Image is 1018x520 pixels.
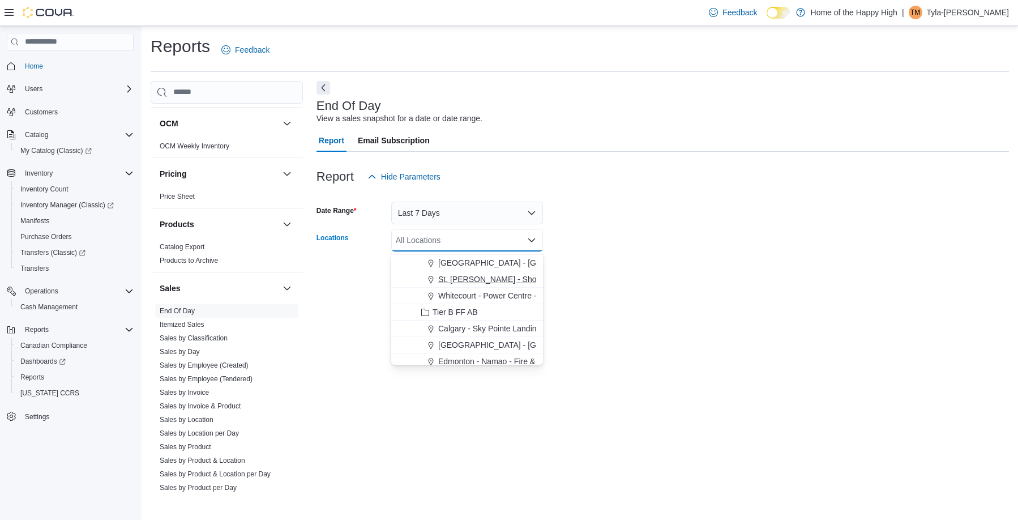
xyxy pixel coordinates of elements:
button: Products [160,219,278,230]
span: Sales by Employee (Tendered) [160,374,253,383]
button: Last 7 Days [391,202,543,224]
a: Inventory Count [16,182,73,196]
span: Whitecourt - Power Centre - Fire & Flower [438,290,586,301]
span: Settings [25,412,49,421]
a: Sales by Location [160,416,213,424]
button: Canadian Compliance [11,338,138,353]
a: Sales by Day [160,348,200,356]
a: Canadian Compliance [16,339,92,352]
span: Email Subscription [358,129,430,152]
button: Whitecourt - Power Centre - Fire & Flower [391,288,543,304]
span: Operations [20,284,134,298]
button: Hide Parameters [363,165,445,188]
a: Products to Archive [160,257,218,265]
span: Operations [25,287,58,296]
button: Users [20,82,47,96]
a: Home [20,59,48,73]
button: Next [316,81,330,95]
span: Inventory Manager (Classic) [16,198,134,212]
span: Sales by Invoice & Product [160,402,241,411]
div: OCM [151,139,303,157]
span: Inventory [25,169,53,178]
button: Reports [11,369,138,385]
a: Inventory Manager (Classic) [16,198,118,212]
a: Dashboards [11,353,138,369]
button: OCM [160,118,278,129]
button: Catalog [2,127,138,143]
a: Customers [20,105,62,119]
span: Feedback [722,7,757,18]
span: Reports [20,323,134,336]
span: Feedback [235,44,270,56]
button: Catalog [20,128,53,142]
button: Settings [2,408,138,424]
button: St. [PERSON_NAME] - Shoppes @ [PERSON_NAME] - Fire & Flower [391,271,543,288]
a: Transfers (Classic) [11,245,138,261]
span: Price Sheet [160,192,195,201]
button: Tier B FF AB [391,304,543,321]
span: Calgary - Sky Pointe Landing - Fire & Flower [438,323,595,334]
a: Price Sheet [160,193,195,201]
a: OCM Weekly Inventory [160,142,229,150]
button: Inventory Count [11,181,138,197]
span: [GEOGRAPHIC_DATA] - [GEOGRAPHIC_DATA] - Fire & Flower [438,257,665,268]
h3: Sales [160,283,181,294]
span: Transfers (Classic) [20,248,85,257]
a: Sales by Product & Location [160,457,245,464]
a: Sales by Product & Location per Day [160,470,271,478]
span: Sales by Product & Location per Day [160,470,271,479]
span: Catalog [25,130,48,139]
a: Dashboards [16,355,70,368]
button: Calgary - Sky Pointe Landing - Fire & Flower [391,321,543,337]
button: Pricing [280,167,294,181]
h3: OCM [160,118,178,129]
button: Reports [2,322,138,338]
button: Inventory [2,165,138,181]
span: Sales by Classification [160,334,228,343]
button: Inventory [20,167,57,180]
button: Sales [160,283,278,294]
span: Catalog [20,128,134,142]
a: Inventory Manager (Classic) [11,197,138,213]
span: Canadian Compliance [16,339,134,352]
span: Manifests [20,216,49,225]
a: Sales by Classification [160,334,228,342]
span: Inventory Count [16,182,134,196]
a: Sales by Product [160,443,211,451]
button: Operations [20,284,63,298]
a: Cash Management [16,300,82,314]
button: Manifests [11,213,138,229]
span: Tier B FF AB [433,306,478,318]
h1: Reports [151,35,210,58]
span: My Catalog (Classic) [20,146,92,155]
span: Transfers [20,264,49,273]
span: Settings [20,409,134,423]
a: Catalog Export [160,243,204,251]
nav: Complex example [7,53,134,454]
span: Report [319,129,344,152]
span: Sales by Invoice [160,388,209,397]
button: OCM [280,117,294,130]
a: Sales by Invoice [160,389,209,397]
span: Sales by Location per Day [160,429,239,438]
img: Cova [23,7,74,18]
span: [GEOGRAPHIC_DATA] - [GEOGRAPHIC_DATA] - Fire & Flower [438,241,665,252]
span: Reports [20,373,44,382]
a: [US_STATE] CCRS [16,386,84,400]
a: My Catalog (Classic) [16,144,96,157]
h3: Pricing [160,168,186,180]
span: Washington CCRS [16,386,134,400]
div: Products [151,240,303,272]
span: Hide Parameters [381,171,440,182]
div: Tyla-Moon Simpson [909,6,922,19]
button: Transfers [11,261,138,276]
a: Sales by Employee (Created) [160,361,249,369]
span: Canadian Compliance [20,341,87,350]
button: Close list of options [527,236,536,245]
button: [US_STATE] CCRS [11,385,138,401]
a: Purchase Orders [16,230,76,244]
button: Operations [2,283,138,299]
span: Home [25,62,43,71]
span: Catalog Export [160,242,204,252]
